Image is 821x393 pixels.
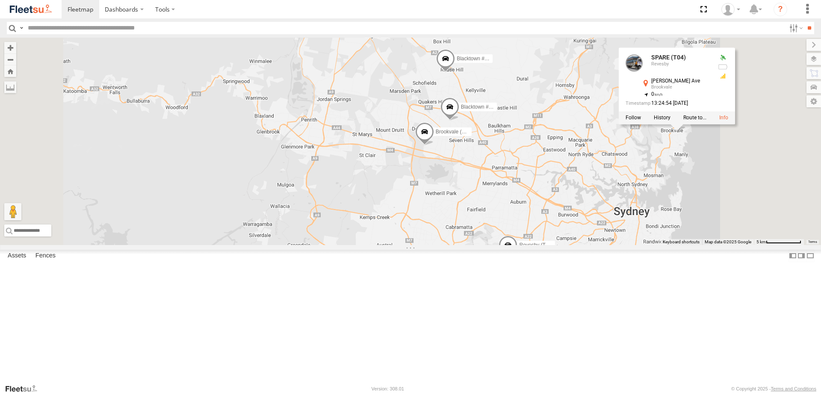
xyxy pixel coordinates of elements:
label: View Asset History [654,115,670,121]
div: Ken Manners [718,3,743,16]
label: Assets [3,250,30,262]
label: Measure [4,81,16,93]
label: Dock Summary Table to the Right [797,250,806,262]
label: Search Query [18,22,25,34]
div: Version: 308.01 [372,386,404,391]
div: No battery health information received from this device. [718,63,728,70]
label: Route To Location [683,115,706,121]
i: ? [774,3,787,16]
label: Search Filter Options [786,22,804,34]
a: View Asset Details [719,115,728,121]
span: Blacktown #2 (T05 - [PERSON_NAME]) [457,56,548,62]
label: Dock Summary Table to the Left [789,250,797,262]
button: Keyboard shortcuts [663,239,700,245]
img: fleetsu-logo-horizontal.svg [9,3,53,15]
button: Map Scale: 5 km per 79 pixels [754,239,804,245]
span: Map data ©2025 Google [705,239,751,244]
div: © Copyright 2025 - [731,386,816,391]
div: SPARE (T04) [651,54,711,61]
label: Map Settings [806,95,821,107]
span: Blacktown #1 (T09 - [PERSON_NAME]) [461,104,552,110]
label: Fences [31,250,60,262]
div: Brookvale [651,85,711,90]
label: Realtime tracking of Asset [626,115,641,121]
button: Drag Pegman onto the map to open Street View [4,203,21,220]
div: GSM Signal = 3 [718,73,728,80]
a: Terms and Conditions [771,386,816,391]
button: Zoom in [4,42,16,53]
span: 0 [651,91,663,97]
span: Brookvale (T10 - [PERSON_NAME]) [436,129,519,135]
div: [PERSON_NAME] Ave [651,78,711,84]
a: Terms (opens in new tab) [808,240,817,244]
span: 5 km [756,239,766,244]
button: Zoom out [4,53,16,65]
div: Revesby [651,62,711,67]
div: Date/time of location update [626,100,711,106]
a: Visit our Website [5,384,44,393]
div: Valid GPS Fix [718,54,728,61]
label: Hide Summary Table [806,250,815,262]
span: Revesby (T07 - [PERSON_NAME]) [519,242,600,248]
button: Zoom Home [4,65,16,77]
